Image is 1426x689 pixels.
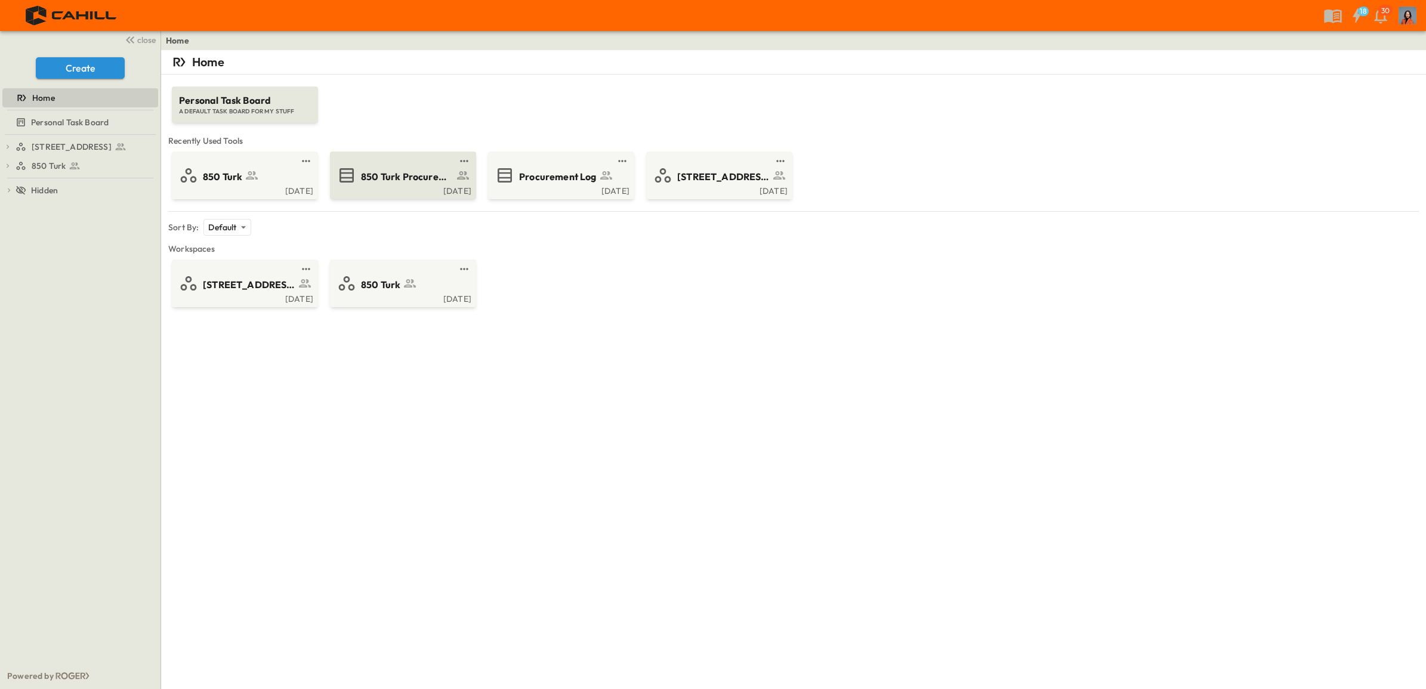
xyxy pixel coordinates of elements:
a: [DATE] [174,185,313,194]
a: Personal Task BoardA DEFAULT TASK BOARD FOR MY STUFF [171,75,319,123]
span: close [137,34,156,46]
div: [STREET_ADDRESS]test [2,137,158,156]
span: Personal Task Board [179,94,311,107]
span: 850 Turk Procurement Log [361,170,453,184]
a: 850 Turk [174,166,313,185]
p: Home [192,54,224,70]
button: test [457,262,471,276]
a: 850 Turk [16,157,156,174]
a: Personal Task Board [2,114,156,131]
a: 850 Turk Procurement Log [332,166,471,185]
a: Home [2,89,156,106]
button: test [299,154,313,168]
span: [STREET_ADDRESS] [677,170,770,184]
span: [STREET_ADDRESS] [32,141,112,153]
a: [DATE] [332,185,471,194]
a: Home [166,35,189,47]
a: Procurement Log [490,166,629,185]
button: test [299,262,313,276]
img: 4f72bfc4efa7236828875bac24094a5ddb05241e32d018417354e964050affa1.png [14,3,129,28]
div: Default [203,219,251,236]
a: 850 Turk [332,274,471,293]
a: [STREET_ADDRESS] [174,274,313,293]
nav: breadcrumbs [166,35,196,47]
a: [DATE] [490,185,629,194]
p: 30 [1381,6,1390,16]
span: A DEFAULT TASK BOARD FOR MY STUFF [179,107,311,116]
a: [STREET_ADDRESS] [649,166,788,185]
span: Recently Used Tools [168,135,1419,147]
button: test [457,154,471,168]
button: test [773,154,788,168]
div: 850 Turktest [2,156,158,175]
button: test [615,154,629,168]
span: Home [32,92,55,104]
span: 850 Turk [203,170,242,184]
span: Workspaces [168,243,1419,255]
span: 850 Turk [32,160,66,172]
a: [DATE] [174,293,313,302]
a: [DATE] [332,293,471,302]
p: Default [208,221,236,233]
span: 850 Turk [361,278,400,292]
div: Personal Task Boardtest [2,113,158,132]
button: 18 [1345,5,1369,26]
p: Sort By: [168,221,199,233]
button: Create [36,57,125,79]
span: [STREET_ADDRESS] [203,278,295,292]
span: Hidden [31,184,58,196]
span: Personal Task Board [31,116,109,128]
a: [STREET_ADDRESS] [16,138,156,155]
h6: 18 [1360,7,1367,16]
button: close [120,31,158,48]
img: Profile Picture [1399,7,1416,24]
a: [DATE] [649,185,788,194]
span: Procurement Log [519,170,597,184]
